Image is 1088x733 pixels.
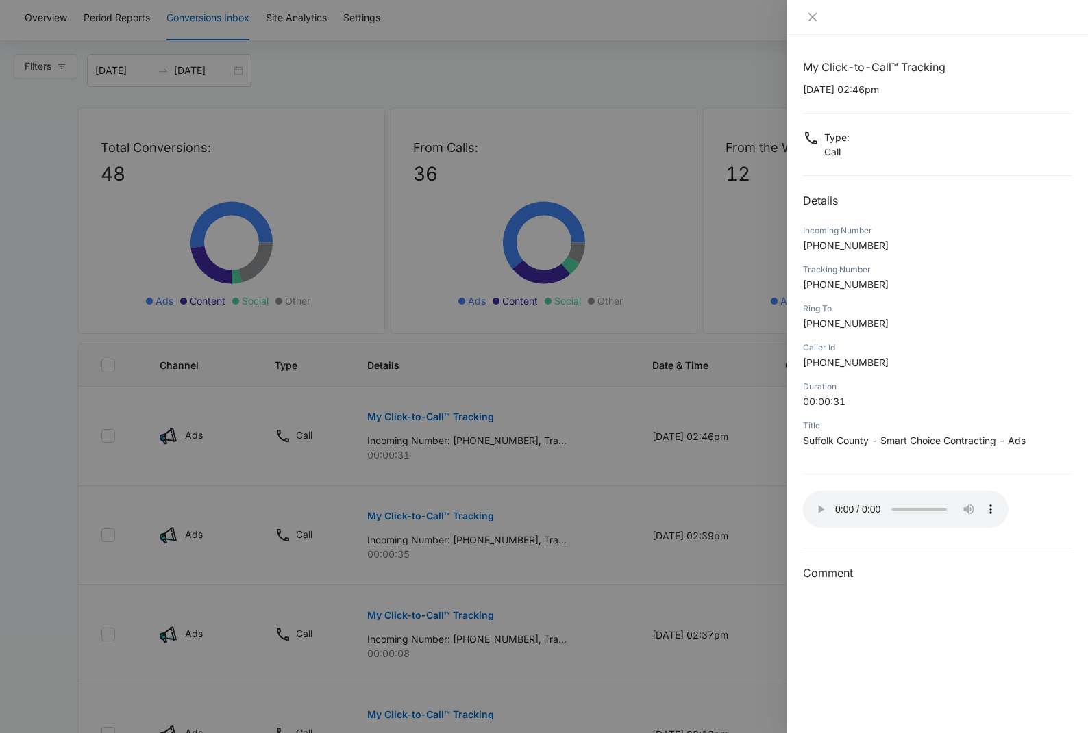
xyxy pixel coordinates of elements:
span: [PHONE_NUMBER] [803,240,889,251]
p: Type : [824,130,850,144]
div: Incoming Number [803,224,1072,237]
p: Call [824,144,850,159]
span: close [807,12,818,23]
span: [PHONE_NUMBER] [803,318,889,329]
span: 00:00:31 [803,396,845,407]
p: [DATE] 02:46pm [803,82,1072,97]
button: Close [803,11,822,23]
div: Ring To [803,303,1072,315]
div: Duration [803,381,1072,393]
div: Title [803,420,1072,432]
h1: My Click-to-Call™ Tracking [803,59,1072,75]
div: Caller Id [803,342,1072,354]
span: [PHONE_NUMBER] [803,279,889,290]
h3: Comment [803,565,1072,581]
audio: Your browser does not support the audio tag. [803,491,1009,528]
span: [PHONE_NUMBER] [803,357,889,368]
h2: Details [803,192,1072,209]
span: Suffolk County - Smart Choice Contracting - Ads [803,435,1026,446]
div: Tracking Number [803,263,1072,276]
